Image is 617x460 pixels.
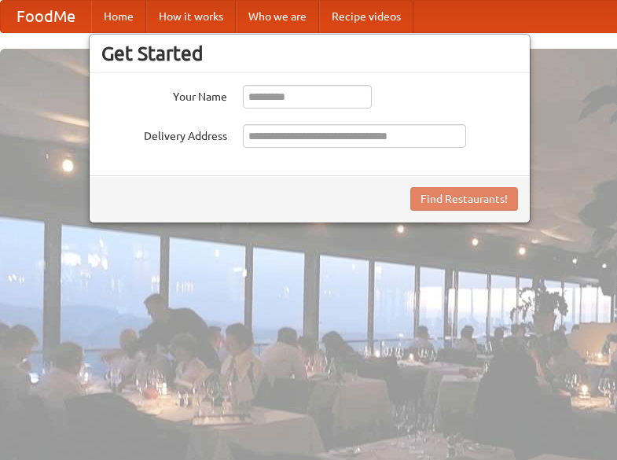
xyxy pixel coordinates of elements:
[91,1,146,32] a: Home
[1,1,91,32] a: FoodMe
[319,1,413,32] a: Recipe videos
[101,124,227,144] label: Delivery Address
[410,187,518,211] button: Find Restaurants!
[101,85,227,105] label: Your Name
[146,1,236,32] a: How it works
[236,1,319,32] a: Who we are
[101,42,518,65] h3: Get Started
